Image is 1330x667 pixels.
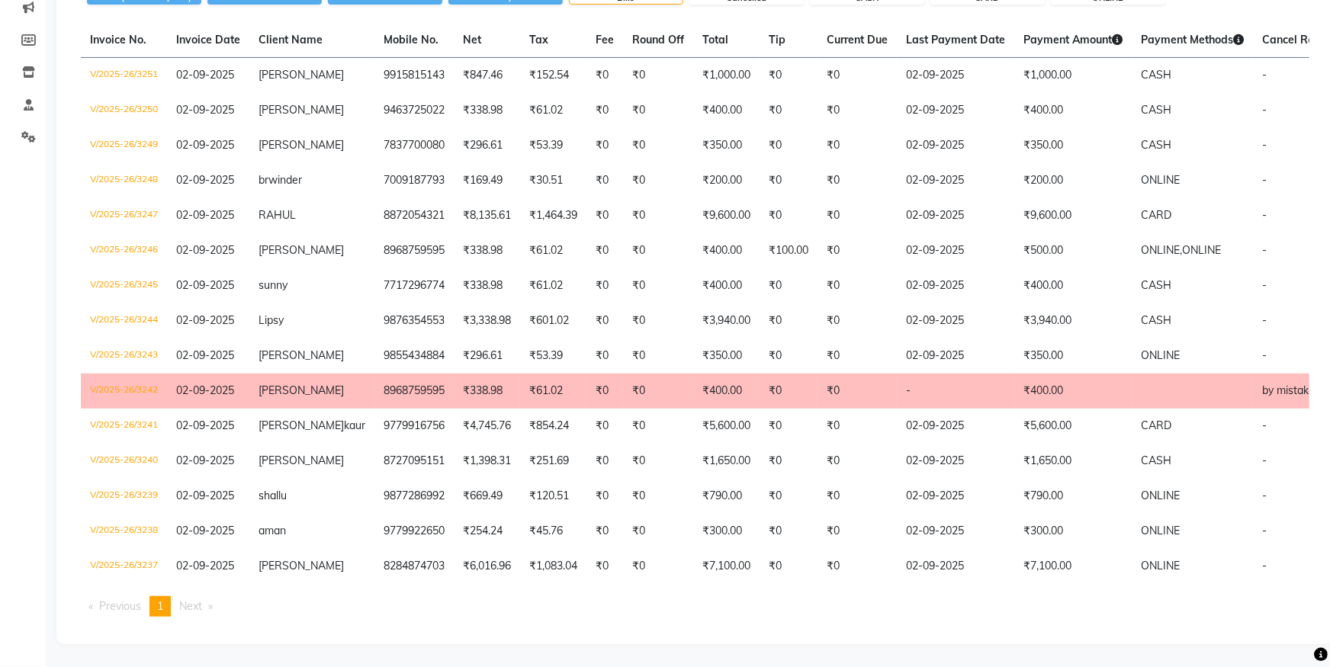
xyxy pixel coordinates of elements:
[1262,278,1267,292] span: -
[693,268,760,303] td: ₹400.00
[1262,454,1267,467] span: -
[374,163,454,198] td: 7009187793
[827,33,888,46] span: Current Due
[99,599,141,613] span: Previous
[1014,93,1132,128] td: ₹400.00
[520,514,586,549] td: ₹45.76
[897,444,1014,479] td: 02-09-2025
[760,303,818,338] td: ₹0
[586,549,623,584] td: ₹0
[454,514,520,549] td: ₹254.24
[520,93,586,128] td: ₹61.02
[176,489,234,502] span: 02-09-2025
[520,198,586,233] td: ₹1,464.39
[693,163,760,198] td: ₹200.00
[176,243,234,257] span: 02-09-2025
[586,233,623,268] td: ₹0
[374,444,454,479] td: 8727095151
[1262,138,1267,152] span: -
[586,514,623,549] td: ₹0
[818,93,897,128] td: ₹0
[454,444,520,479] td: ₹1,398.31
[454,58,520,94] td: ₹847.46
[818,303,897,338] td: ₹0
[632,33,684,46] span: Round Off
[586,163,623,198] td: ₹0
[374,303,454,338] td: 9876354553
[520,268,586,303] td: ₹61.02
[760,374,818,409] td: ₹0
[1262,418,1267,432] span: -
[454,409,520,444] td: ₹4,745.76
[176,348,234,362] span: 02-09-2025
[81,444,167,479] td: V/2025-26/3240
[693,128,760,163] td: ₹350.00
[374,549,454,584] td: 8284874703
[259,103,344,117] span: [PERSON_NAME]
[693,409,760,444] td: ₹5,600.00
[760,233,818,268] td: ₹100.00
[81,93,167,128] td: V/2025-26/3250
[81,549,167,584] td: V/2025-26/3237
[1262,208,1267,222] span: -
[81,479,167,514] td: V/2025-26/3239
[1014,514,1132,549] td: ₹300.00
[81,514,167,549] td: V/2025-26/3238
[520,444,586,479] td: ₹251.69
[760,268,818,303] td: ₹0
[623,128,693,163] td: ₹0
[374,374,454,409] td: 8968759595
[463,33,481,46] span: Net
[1141,313,1171,327] span: CASH
[344,418,365,432] span: kaur
[176,559,234,572] span: 02-09-2025
[374,514,454,549] td: 9779922650
[818,514,897,549] td: ₹0
[454,233,520,268] td: ₹338.98
[760,514,818,549] td: ₹0
[520,163,586,198] td: ₹30.51
[623,338,693,374] td: ₹0
[818,58,897,94] td: ₹0
[818,549,897,584] td: ₹0
[374,338,454,374] td: 9855434884
[259,559,344,572] span: [PERSON_NAME]
[897,163,1014,198] td: 02-09-2025
[520,479,586,514] td: ₹120.51
[760,58,818,94] td: ₹0
[81,128,167,163] td: V/2025-26/3249
[760,128,818,163] td: ₹0
[1014,268,1132,303] td: ₹400.00
[520,128,586,163] td: ₹53.39
[818,444,897,479] td: ₹0
[693,198,760,233] td: ₹9,600.00
[586,374,623,409] td: ₹0
[623,303,693,338] td: ₹0
[586,198,623,233] td: ₹0
[179,599,202,613] span: Next
[623,93,693,128] td: ₹0
[374,93,454,128] td: 9463725022
[259,243,344,257] span: [PERSON_NAME]
[693,514,760,549] td: ₹300.00
[897,409,1014,444] td: 02-09-2025
[1262,313,1267,327] span: -
[897,58,1014,94] td: 02-09-2025
[818,409,897,444] td: ₹0
[897,338,1014,374] td: 02-09-2025
[1141,103,1171,117] span: CASH
[586,58,623,94] td: ₹0
[81,338,167,374] td: V/2025-26/3243
[693,444,760,479] td: ₹1,650.00
[176,454,234,467] span: 02-09-2025
[1141,489,1180,502] span: ONLINE
[1141,138,1171,152] span: CASH
[157,599,163,613] span: 1
[454,128,520,163] td: ₹296.61
[454,549,520,584] td: ₹6,016.96
[897,233,1014,268] td: 02-09-2025
[259,278,288,292] span: sunny
[623,198,693,233] td: ₹0
[454,374,520,409] td: ₹338.98
[693,479,760,514] td: ₹790.00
